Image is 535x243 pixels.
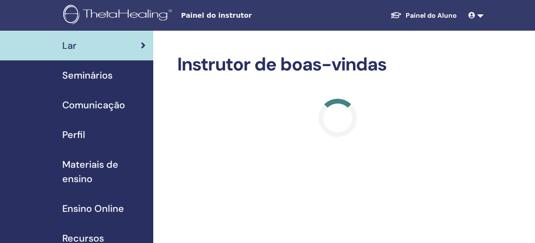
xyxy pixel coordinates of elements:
h2: Instrutor de boas-vindas [177,54,498,76]
span: Perfil [62,127,85,142]
img: graduation-cap-white.svg [390,11,402,19]
span: Lar [62,38,77,53]
span: Comunicação [62,98,125,112]
img: logo.png [63,5,175,26]
span: Painel do instrutor [181,11,325,21]
span: Materiais de ensino [62,157,146,186]
span: Ensino Online [62,201,124,216]
a: Painel do Aluno [383,7,465,24]
span: Seminários [62,68,113,82]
